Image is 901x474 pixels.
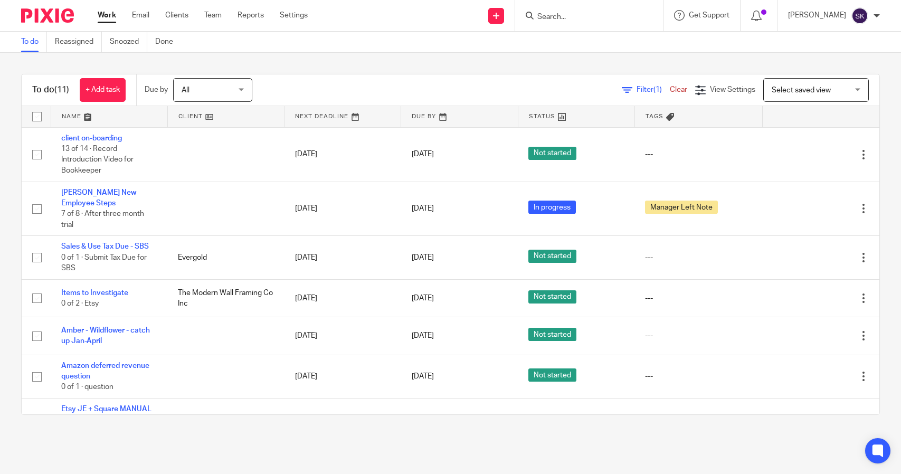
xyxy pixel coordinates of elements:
[98,10,116,21] a: Work
[645,371,752,382] div: ---
[637,86,670,93] span: Filter
[412,295,434,302] span: [DATE]
[55,32,102,52] a: Reassigned
[61,405,151,423] a: Etsy JE + Square MANUAL email
[412,254,434,261] span: [DATE]
[167,398,284,452] td: Wildflower
[110,32,147,52] a: Snoozed
[689,12,729,19] span: Get Support
[528,328,576,341] span: Not started
[645,201,718,214] span: Manager Left Note
[645,293,752,304] div: ---
[54,86,69,94] span: (11)
[284,127,401,182] td: [DATE]
[412,150,434,158] span: [DATE]
[412,205,434,212] span: [DATE]
[284,236,401,279] td: [DATE]
[645,330,752,341] div: ---
[61,289,128,297] a: Items to Investigate
[165,10,188,21] a: Clients
[645,149,752,159] div: ---
[32,84,69,96] h1: To do
[80,78,126,102] a: + Add task
[61,384,113,391] span: 0 of 1 · question
[284,355,401,398] td: [DATE]
[61,210,144,229] span: 7 of 8 · After three month trial
[412,332,434,339] span: [DATE]
[61,243,149,250] a: Sales & Use Tax Due - SBS
[61,300,99,307] span: 0 of 2 · Etsy
[21,32,47,52] a: To do
[280,10,308,21] a: Settings
[646,113,663,119] span: Tags
[182,87,189,94] span: All
[528,147,576,160] span: Not started
[167,236,284,279] td: Evergold
[284,182,401,236] td: [DATE]
[21,8,74,23] img: Pixie
[645,252,752,263] div: ---
[61,254,147,272] span: 0 of 1 · Submit Tax Due for SBS
[61,362,149,380] a: Amazon deferred revenue question
[284,317,401,355] td: [DATE]
[653,86,662,93] span: (1)
[528,290,576,304] span: Not started
[61,327,150,345] a: Amber - Wildflower - catch up Jan-April
[155,32,181,52] a: Done
[132,10,149,21] a: Email
[284,398,401,452] td: [DATE]
[851,7,868,24] img: svg%3E
[145,84,168,95] p: Due by
[670,86,687,93] a: Clear
[536,13,631,22] input: Search
[528,250,576,263] span: Not started
[238,10,264,21] a: Reports
[284,279,401,317] td: [DATE]
[772,87,831,94] span: Select saved view
[412,373,434,380] span: [DATE]
[528,201,576,214] span: In progress
[204,10,222,21] a: Team
[528,368,576,382] span: Not started
[61,145,134,174] span: 13 of 14 · Record Introduction Video for Bookkeeper
[167,279,284,317] td: The Modern Wall Framing Co Inc
[61,189,136,207] a: [PERSON_NAME] New Employee Steps
[788,10,846,21] p: [PERSON_NAME]
[61,135,122,142] a: client on-boarding
[710,86,755,93] span: View Settings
